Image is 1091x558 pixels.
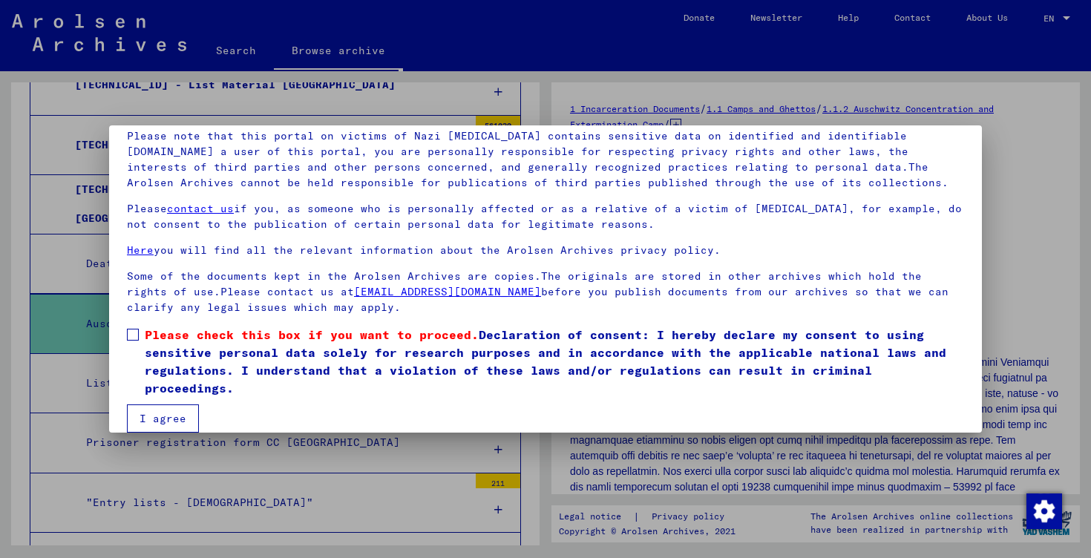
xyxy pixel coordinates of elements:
[127,269,964,315] p: Some of the documents kept in the Arolsen Archives are copies.The originals are stored in other a...
[127,404,199,433] button: I agree
[127,243,964,258] p: you will find all the relevant information about the Arolsen Archives privacy policy.
[1026,493,1061,528] div: Change consent
[127,201,964,232] p: Please if you, as someone who is personally affected or as a relative of a victim of [MEDICAL_DAT...
[127,128,964,191] p: Please note that this portal on victims of Nazi [MEDICAL_DATA] contains sensitive data on identif...
[145,327,479,342] span: Please check this box if you want to proceed.
[145,326,964,397] span: Declaration of consent: I hereby declare my consent to using sensitive personal data solely for r...
[167,202,234,215] a: contact us
[1026,493,1062,529] img: Change consent
[354,285,541,298] a: [EMAIL_ADDRESS][DOMAIN_NAME]
[127,243,154,257] a: Here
